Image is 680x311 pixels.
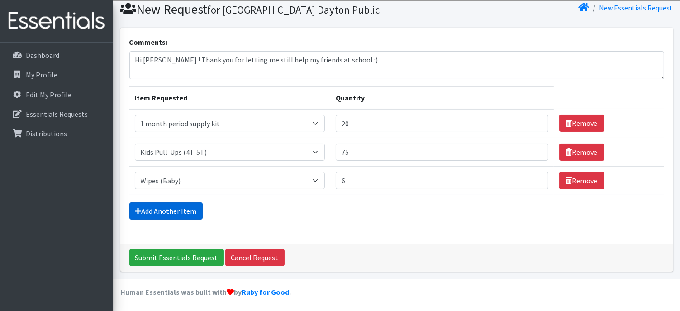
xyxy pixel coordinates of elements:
p: Edit My Profile [26,90,71,99]
div: Move To ... [4,20,676,28]
a: Essentials Requests [4,105,109,123]
a: Dashboard [4,46,109,64]
p: Distributions [26,129,67,138]
div: Sort A > Z [4,4,676,12]
div: Rename [4,53,676,61]
div: Delete [4,28,676,36]
a: Edit My Profile [4,86,109,104]
p: My Profile [26,70,57,79]
a: My Profile [4,66,109,84]
a: Distributions [4,124,109,143]
div: Sort New > Old [4,12,676,20]
img: HumanEssentials [4,6,109,36]
p: Essentials Requests [26,110,88,119]
p: Dashboard [26,51,59,60]
div: Sign out [4,44,676,53]
div: Move To ... [4,61,676,69]
div: Options [4,36,676,44]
